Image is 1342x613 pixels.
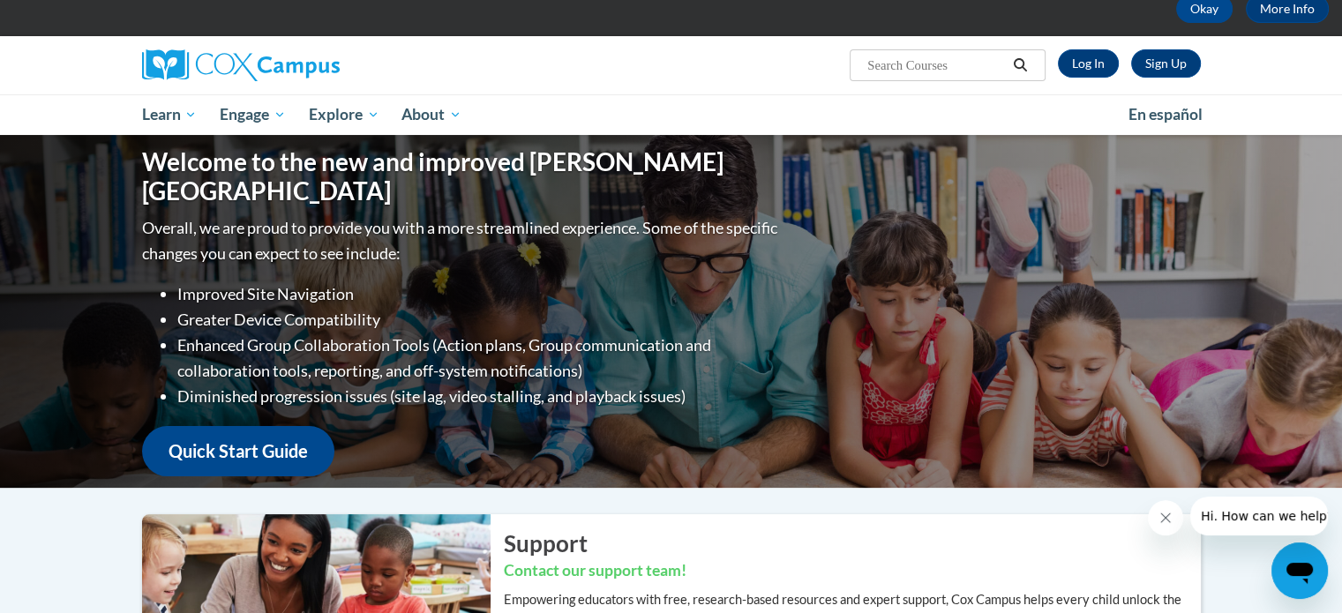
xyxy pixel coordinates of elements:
span: En español [1128,105,1203,123]
h3: Contact our support team! [504,560,1201,582]
li: Improved Site Navigation [177,281,782,307]
button: Search [1007,55,1033,76]
iframe: Button to launch messaging window [1271,542,1328,599]
img: Cox Campus [142,49,340,81]
input: Search Courses [866,55,1007,76]
a: En español [1117,96,1214,133]
p: Overall, we are proud to provide you with a more streamlined experience. Some of the specific cha... [142,215,782,266]
a: Engage [208,94,297,135]
span: Learn [141,104,197,125]
span: Engage [220,104,286,125]
span: About [401,104,461,125]
a: Quick Start Guide [142,426,334,476]
li: Diminished progression issues (site lag, video stalling, and playback issues) [177,384,782,409]
li: Enhanced Group Collaboration Tools (Action plans, Group communication and collaboration tools, re... [177,333,782,384]
span: Hi. How can we help? [11,12,143,26]
a: Log In [1058,49,1119,78]
div: Main menu [116,94,1227,135]
a: About [390,94,473,135]
li: Greater Device Compatibility [177,307,782,333]
h2: Support [504,527,1201,559]
a: Explore [297,94,391,135]
span: Explore [309,104,379,125]
a: Register [1131,49,1201,78]
a: Cox Campus [142,49,477,81]
h1: Welcome to the new and improved [PERSON_NAME][GEOGRAPHIC_DATA] [142,147,782,206]
a: Learn [131,94,209,135]
iframe: Message from company [1190,497,1328,535]
iframe: Close message [1148,500,1183,535]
